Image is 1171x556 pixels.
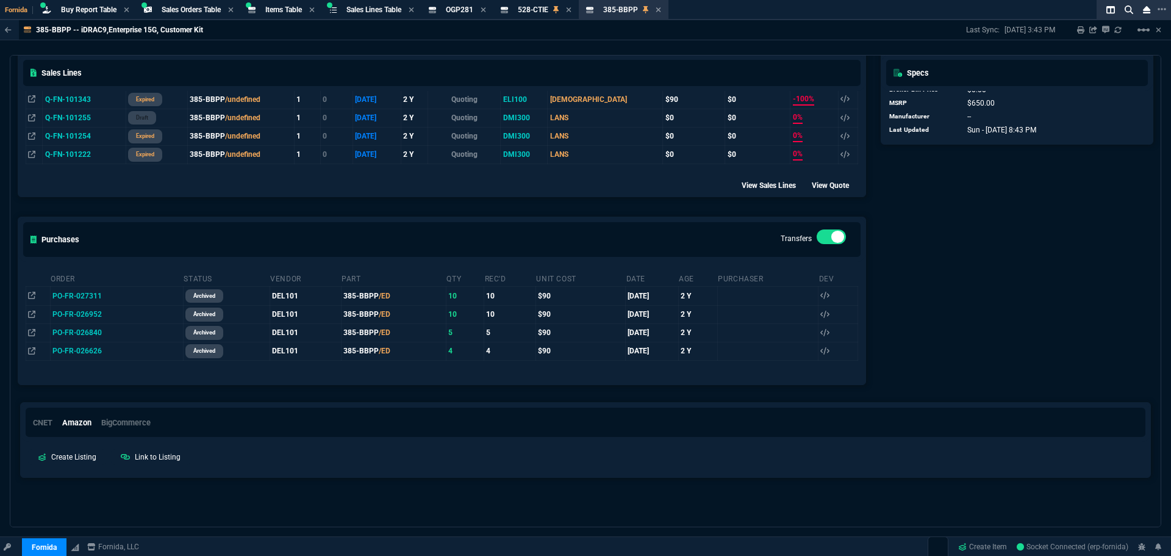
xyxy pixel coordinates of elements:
[967,126,1036,134] span: 1746391409559
[28,132,35,140] nx-icon: Open In Opposite Panel
[1101,2,1120,17] nx-icon: Split Panels
[294,109,320,127] td: 1
[341,305,446,323] td: 385-BBPP
[446,342,484,360] td: 4
[346,5,401,14] span: Sales Lines Table
[725,90,790,109] td: $0
[812,179,860,191] div: View Quote
[817,229,846,249] div: Transfers
[725,127,790,145] td: $0
[793,93,814,106] span: -100%
[481,5,486,15] nx-icon: Close Tab
[193,328,215,338] p: archived
[225,150,260,159] span: /undefined
[193,309,215,319] p: archived
[321,90,353,109] td: 0
[889,123,1037,137] tr: undefined
[501,127,548,145] td: DMI300
[28,150,35,159] nx-icon: Open In Opposite Panel
[742,179,807,191] div: View Sales Lines
[548,127,663,145] td: LANS
[341,287,446,305] td: 385-BBPP
[28,292,35,300] nx-icon: Open In Opposite Panel
[484,305,536,323] td: 10
[446,269,484,287] th: Qty
[136,95,154,104] p: expired
[548,90,663,109] td: [DEMOGRAPHIC_DATA]
[725,109,790,127] td: $0
[401,145,428,164] td: 2 Y
[294,145,320,164] td: 1
[548,145,663,164] td: LANS
[52,345,181,356] nx-fornida-value: PO-FR-026626
[484,287,536,305] td: 10
[793,130,803,142] span: 0%
[136,131,154,141] p: expired
[101,418,151,428] h6: BigCommerce
[225,132,260,140] span: /undefined
[50,269,183,287] th: Order
[188,109,295,127] td: 385-BBPP
[321,127,353,145] td: 0
[270,269,341,287] th: Vendor
[379,292,390,300] span: /ED
[678,305,717,323] td: 2 Y
[270,323,341,342] td: DEL101
[889,110,1037,123] tr: undefined
[309,5,315,15] nx-icon: Close Tab
[953,538,1012,556] a: Create Item
[781,234,812,243] label: Transfers
[353,109,401,127] td: [DATE]
[136,113,148,123] p: draft
[401,90,428,109] td: 2 Y
[43,145,126,164] td: Q-FN-101222
[52,309,181,320] nx-fornida-value: PO-FR-026952
[353,90,401,109] td: [DATE]
[1017,541,1128,552] a: HaC8E1d68vPUi72XAAA1
[28,449,106,465] a: Create Listing
[33,418,52,428] h6: CNET
[30,234,79,245] h5: Purchases
[501,145,548,164] td: DMI300
[321,109,353,127] td: 0
[678,269,717,287] th: Age
[193,291,215,301] p: archived
[967,112,971,121] span: --
[665,112,723,123] div: $0
[341,269,446,287] th: Part
[430,112,498,123] p: Quoting
[665,131,723,142] div: $0
[1120,2,1138,17] nx-icon: Search
[535,342,625,360] td: $90
[430,131,498,142] p: Quoting
[889,123,956,137] td: Last Updated
[28,310,35,319] nx-icon: Open In Opposite Panel
[52,292,102,300] span: PO-FR-027311
[228,5,234,15] nx-icon: Close Tab
[43,90,126,109] td: Q-FN-101343
[43,109,126,127] td: Q-FN-101255
[603,5,638,14] span: 385-BBPP
[535,287,625,305] td: $90
[446,305,484,323] td: 10
[52,347,102,355] span: PO-FR-026626
[535,305,625,323] td: $90
[379,328,390,337] span: /ED
[626,287,679,305] td: [DATE]
[379,310,390,319] span: /ED
[52,291,181,301] nx-fornida-value: PO-FR-027311
[535,323,625,342] td: $90
[893,67,929,79] h5: Specs
[5,26,12,34] nx-icon: Back to Table
[818,269,858,287] th: Dev
[1138,2,1155,17] nx-icon: Close Workbench
[1017,543,1128,551] span: Socket Connected (erp-fornida)
[294,90,320,109] td: 1
[270,305,341,323] td: DEL101
[5,6,33,14] span: Fornida
[518,5,548,14] span: 528-CTIE
[353,145,401,164] td: [DATE]
[225,114,260,122] span: /undefined
[484,323,536,342] td: 5
[353,127,401,145] td: [DATE]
